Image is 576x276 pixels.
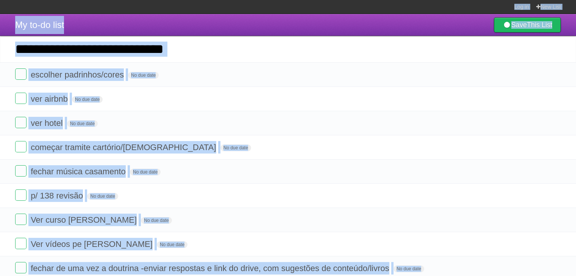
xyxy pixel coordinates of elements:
span: p/ 138 revisão [31,191,85,200]
label: Done [15,214,27,225]
label: Done [15,141,27,152]
label: Done [15,238,27,249]
label: Done [15,93,27,104]
span: ver airbnb [31,94,70,104]
a: SaveThis List [494,17,561,33]
span: começar tramite cartório/[DEMOGRAPHIC_DATA] [31,143,218,152]
label: Done [15,262,27,273]
span: escolher padrinhos/cores [31,70,126,79]
label: Done [15,189,27,201]
span: No due date [157,241,187,248]
span: No due date [393,265,424,272]
span: No due date [130,169,161,175]
span: No due date [72,96,103,103]
span: No due date [220,144,251,151]
span: My to-do list [15,20,64,30]
span: ver hotel [31,118,64,128]
label: Done [15,68,27,80]
span: fechar música casamento [31,167,128,176]
span: fechar de uma vez a doutrina -enviar respostas e link do drive, com sugestões de conteúdo/livros [31,264,391,273]
span: Ver vídeos pe [PERSON_NAME] [31,239,155,249]
span: No due date [141,217,172,224]
label: Done [15,165,27,177]
label: Done [15,117,27,128]
b: This List [527,21,552,29]
span: No due date [128,72,159,79]
span: No due date [87,193,118,200]
span: Ver curso [PERSON_NAME] [31,215,139,225]
span: No due date [67,120,98,127]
